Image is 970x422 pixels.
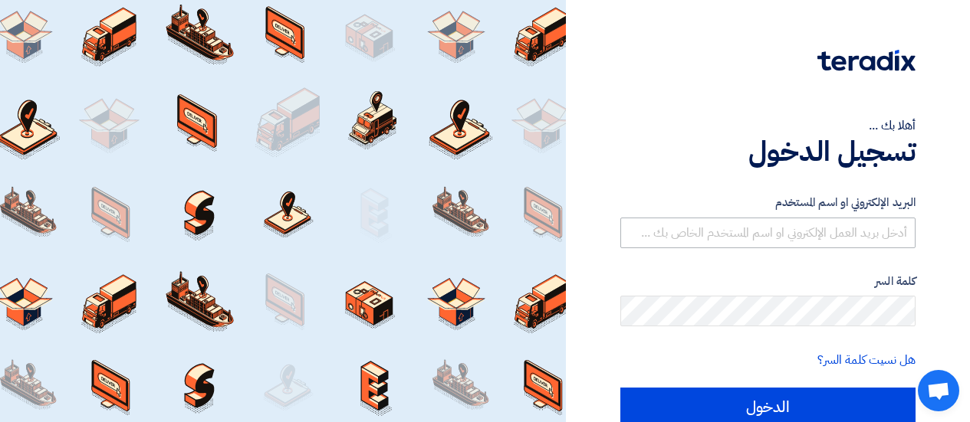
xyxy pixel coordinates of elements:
a: Open chat [918,370,959,411]
img: Teradix logo [817,50,916,71]
label: البريد الإلكتروني او اسم المستخدم [620,194,916,211]
div: أهلا بك ... [620,116,916,135]
input: أدخل بريد العمل الإلكتروني او اسم المستخدم الخاص بك ... [620,218,916,248]
h1: تسجيل الدخول [620,135,916,168]
label: كلمة السر [620,273,916,290]
a: هل نسيت كلمة السر؟ [817,351,916,369]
